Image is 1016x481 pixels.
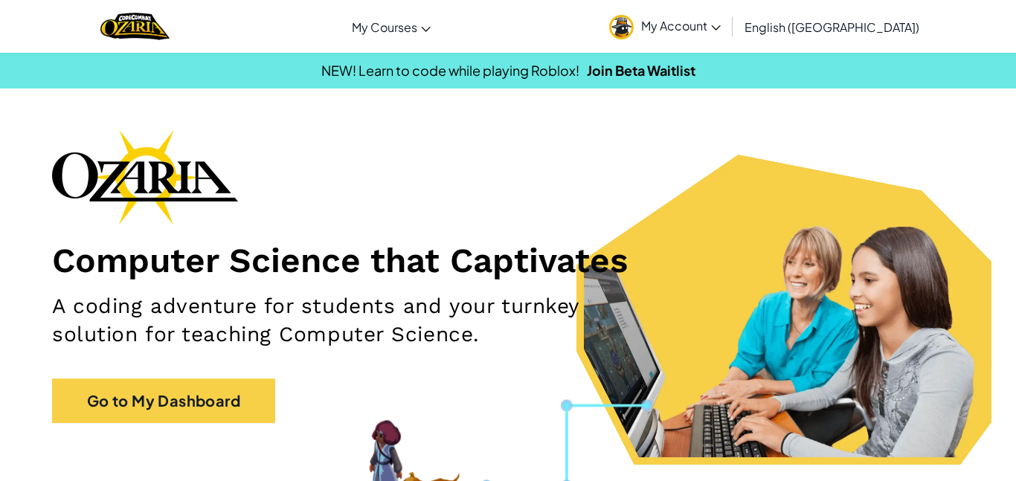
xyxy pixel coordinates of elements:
span: My Courses [352,19,417,35]
a: Ozaria by CodeCombat logo [100,11,170,42]
a: Go to My Dashboard [52,378,275,423]
a: My Account [602,3,728,50]
span: My Account [641,18,721,33]
a: English ([GEOGRAPHIC_DATA]) [737,7,927,47]
img: avatar [609,15,634,39]
img: Ozaria branding logo [52,129,238,225]
a: Join Beta Waitlist [587,62,695,79]
a: My Courses [344,7,438,47]
span: English ([GEOGRAPHIC_DATA]) [745,19,919,35]
img: Home [100,11,170,42]
span: NEW! Learn to code while playing Roblox! [321,62,579,79]
h1: Computer Science that Captivates [52,239,964,281]
h2: A coding adventure for students and your turnkey solution for teaching Computer Science. [52,292,663,349]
